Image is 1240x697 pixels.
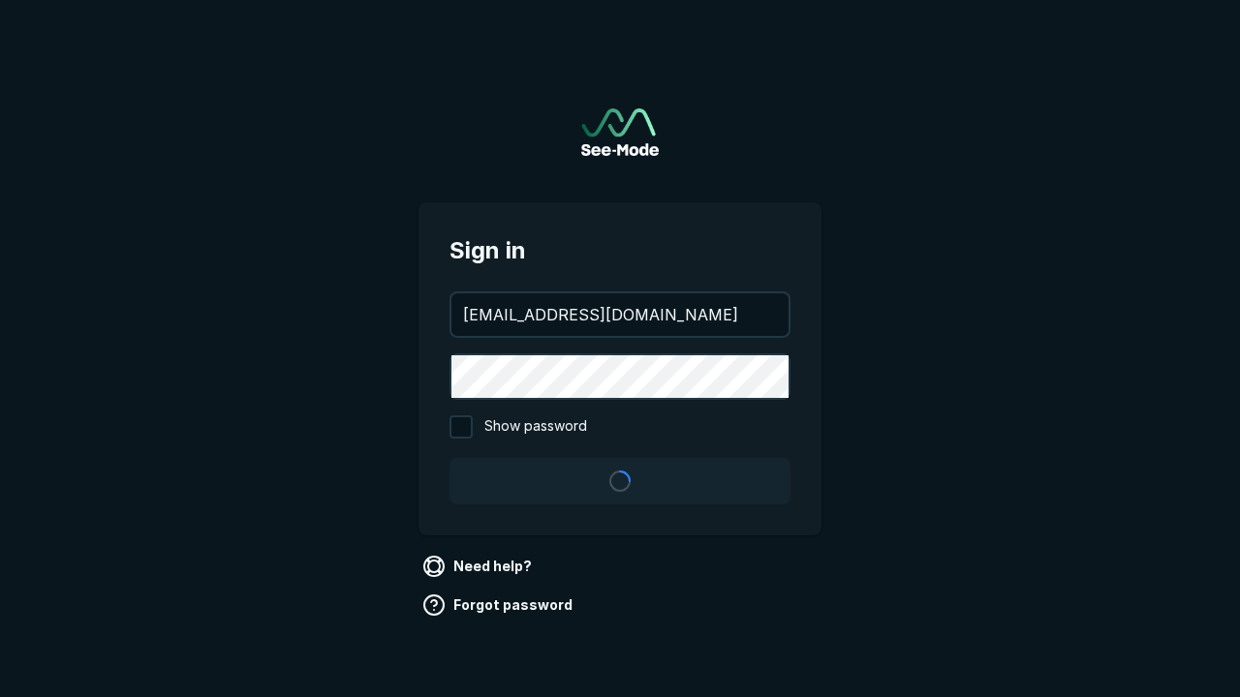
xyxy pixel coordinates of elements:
a: Need help? [418,551,540,582]
a: Go to sign in [581,108,659,156]
span: Show password [484,415,587,439]
span: Sign in [449,233,790,268]
a: Forgot password [418,590,580,621]
img: See-Mode Logo [581,108,659,156]
input: your@email.com [451,293,789,336]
